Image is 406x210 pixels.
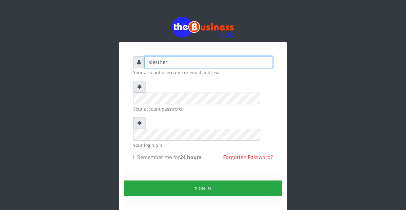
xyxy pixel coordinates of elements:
[223,154,273,161] a: Forgotten Password?
[145,56,273,68] input: Username or email address
[180,154,201,161] b: 24 hours
[124,180,282,196] button: Sign in
[133,142,273,148] small: Your login pin
[133,106,273,112] small: Your account password
[133,69,273,76] small: Your account username or email address
[133,155,137,159] input: Remember me for24 hours
[133,153,201,161] label: Remember me for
